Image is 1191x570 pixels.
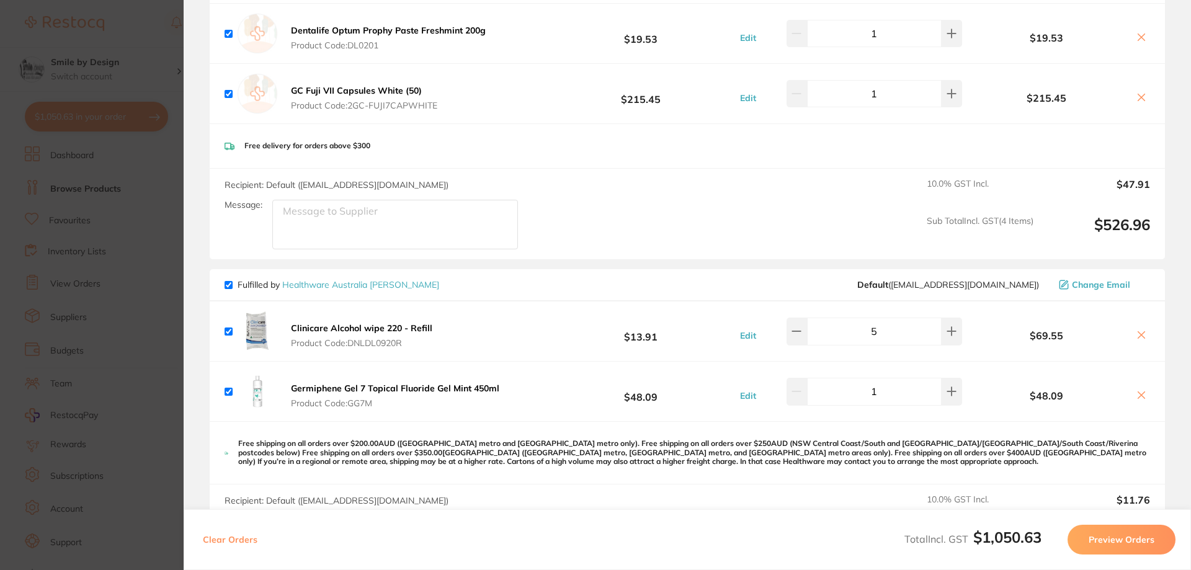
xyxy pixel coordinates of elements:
[238,439,1150,466] p: Free shipping on all orders over $200.00AUD ([GEOGRAPHIC_DATA] metro and [GEOGRAPHIC_DATA] metro ...
[291,25,486,36] b: Dentalife Optum Prophy Paste Freshmint 200g
[1043,494,1150,522] output: $11.76
[548,320,733,343] b: $13.91
[291,398,499,408] span: Product Code: GG7M
[238,280,439,290] p: Fulfilled by
[244,141,370,150] p: Free delivery for orders above $300
[857,279,888,290] b: Default
[199,525,261,554] button: Clear Orders
[1068,525,1175,554] button: Preview Orders
[736,390,760,401] button: Edit
[1043,179,1150,206] output: $47.91
[287,383,503,409] button: Germiphene Gel 7 Topical Fluoride Gel Mint 450ml Product Code:GG7M
[282,279,439,290] a: Healthware Australia [PERSON_NAME]
[548,380,733,403] b: $48.09
[287,25,489,51] button: Dentalife Optum Prophy Paste Freshmint 200g Product Code:DL0201
[1072,280,1130,290] span: Change Email
[287,85,441,111] button: GC Fuji VII Capsules White (50) Product Code:2GC-FUJI7CAPWHITE
[965,32,1128,43] b: $19.53
[225,495,448,506] span: Recipient: Default ( [EMAIL_ADDRESS][DOMAIN_NAME] )
[1055,279,1150,290] button: Change Email
[291,338,432,348] span: Product Code: DNLDL0920R
[965,92,1128,104] b: $215.45
[291,85,422,96] b: GC Fuji VII Capsules White (50)
[225,179,448,190] span: Recipient: Default ( [EMAIL_ADDRESS][DOMAIN_NAME] )
[291,383,499,394] b: Germiphene Gel 7 Topical Fluoride Gel Mint 450ml
[287,323,436,349] button: Clinicare Alcohol wipe 220 - Refill Product Code:DNLDL0920R
[548,82,733,105] b: $215.45
[291,100,437,110] span: Product Code: 2GC-FUJI7CAPWHITE
[927,179,1033,206] span: 10.0 % GST Incl.
[927,494,1033,522] span: 10.0 % GST Incl.
[965,390,1128,401] b: $48.09
[904,533,1042,545] span: Total Incl. GST
[238,74,277,114] img: empty.jpg
[965,330,1128,341] b: $69.55
[291,323,432,334] b: Clinicare Alcohol wipe 220 - Refill
[736,330,760,341] button: Edit
[927,216,1033,250] span: Sub Total Incl. GST ( 4 Items)
[736,32,760,43] button: Edit
[973,528,1042,546] b: $1,050.63
[238,311,277,351] img: ODU3ejMycg
[736,92,760,104] button: Edit
[225,200,262,210] label: Message:
[291,40,486,50] span: Product Code: DL0201
[238,372,277,411] img: bHNsemhubQ
[857,280,1039,290] span: info@healthwareaustralia.com.au
[1043,216,1150,250] output: $526.96
[238,14,277,53] img: empty.jpg
[548,22,733,45] b: $19.53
